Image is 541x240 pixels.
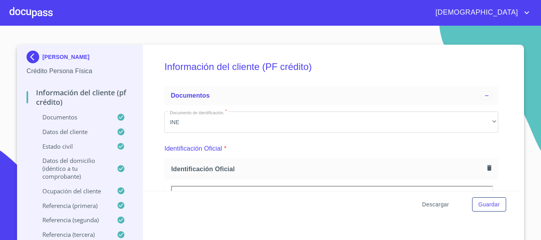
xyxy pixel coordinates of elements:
span: Identificación Oficial [171,165,484,173]
p: Estado Civil [27,142,117,150]
p: Documentos [27,113,117,121]
p: [PERSON_NAME] [42,54,90,60]
p: Ocupación del Cliente [27,187,117,195]
p: Datos del domicilio (idéntico a tu comprobante) [27,157,117,180]
p: Referencia (primera) [27,202,117,210]
button: Descargar [419,197,452,212]
p: Identificación Oficial [164,144,222,153]
span: Documentos [171,92,210,99]
span: Guardar [478,200,500,210]
button: Guardar [472,197,506,212]
h5: Información del cliente (PF crédito) [164,51,498,83]
p: Crédito Persona Física [27,66,133,76]
div: [PERSON_NAME] [27,51,133,66]
p: Información del cliente (PF crédito) [27,88,133,107]
img: Docupass spot blue [27,51,42,63]
div: Documentos [164,86,498,105]
p: Datos del cliente [27,128,117,136]
span: [DEMOGRAPHIC_DATA] [429,6,522,19]
span: Descargar [422,200,449,210]
p: Referencia (tercera) [27,231,117,238]
div: INE [164,111,498,133]
button: account of current user [429,6,531,19]
p: Referencia (segunda) [27,216,117,224]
